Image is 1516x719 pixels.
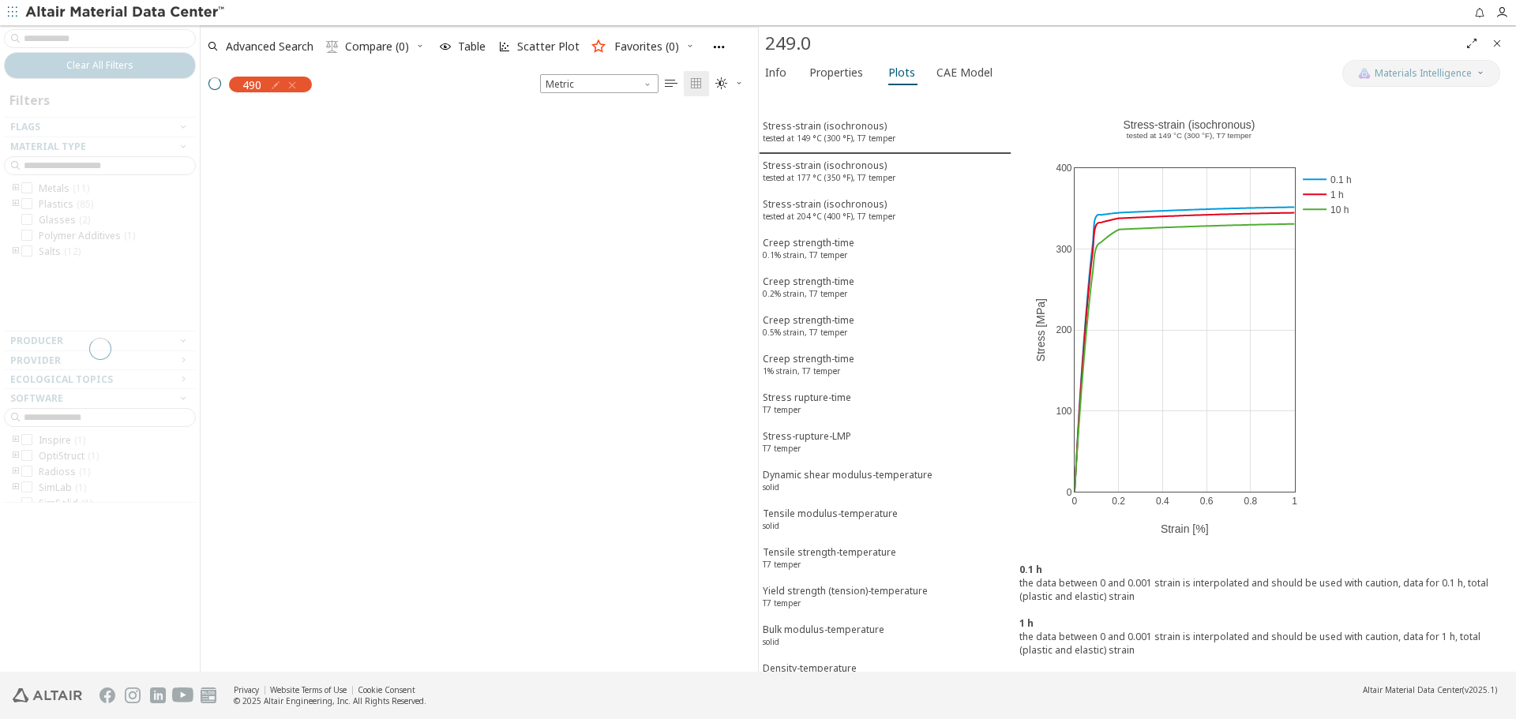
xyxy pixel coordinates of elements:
[759,618,1011,657] button: Bulk modulus-temperaturesolid
[659,71,684,96] button: Table View
[763,211,895,222] sup: tested at 204 °C (400 °F), T7 temper
[763,597,801,609] sup: T7 temper
[763,352,854,381] div: Creep strength-time
[763,313,854,343] div: Creep strength-time
[763,559,801,570] sup: T7 temper
[763,159,895,188] div: Stress-strain (isochronous)
[759,386,1011,425] button: Stress rupture-timeT7 temper
[709,71,750,96] button: Theme
[763,133,895,144] sup: tested at 149 °C (300 °F), T7 temper
[763,327,847,338] sup: 0.5% strain, T7 temper
[458,41,486,52] span: Table
[1019,576,1508,603] div: the data between 0 and 0.001 strain is interpolated and should be used with caution, data for 0.1...
[540,74,659,93] div: Unit System
[1342,60,1500,87] button: AI CopilotMaterials Intelligence
[763,288,847,299] sup: 0.2% strain, T7 temper
[345,41,409,52] span: Compare (0)
[763,119,895,148] div: Stress-strain (isochronous)
[25,5,227,21] img: Altair Material Data Center
[540,74,659,93] span: Metric
[763,507,898,536] div: Tensile modulus-temperature
[763,172,895,183] sup: tested at 177 °C (350 °F), T7 temper
[763,545,896,575] div: Tensile strength-temperature
[936,60,993,85] span: CAE Model
[614,41,679,52] span: Favorites (0)
[763,236,854,265] div: Creep strength-time
[763,636,779,647] sup: solid
[226,41,313,52] span: Advanced Search
[759,154,1011,193] button: Stress-strain (isochronous)tested at 177 °C (350 °F), T7 temper
[759,193,1011,231] button: Stress-strain (isochronous)tested at 204 °C (400 °F), T7 temper
[234,695,426,706] div: © 2025 Altair Engineering, Inc. All Rights Reserved.
[1019,630,1508,657] div: the data between 0 and 0.001 strain is interpolated and should be used with caution, data for 1 h...
[358,684,415,695] a: Cookie Consent
[763,520,779,531] sup: solid
[763,481,779,492] sup: solid
[759,270,1011,309] button: Creep strength-time0.2% strain, T7 temper
[763,275,854,304] div: Creep strength-time
[888,60,915,85] span: Plots
[1484,31,1510,56] button: Close
[759,347,1011,386] button: Creep strength-time1% strain, T7 temper
[13,688,82,702] img: Altair Engineering
[763,365,840,376] sup: 1% strain, T7 temper
[201,100,758,672] div: grid
[763,584,928,613] div: Yield strength (tension)-temperature
[759,425,1011,463] button: Stress-rupture-LMPT7 temper
[1459,31,1484,56] button: Full Screen
[1363,684,1462,695] span: Altair Material Data Center
[759,231,1011,270] button: Creep strength-time0.1% strain, T7 temper
[1019,563,1042,576] b: 0.1 h
[763,623,884,652] div: Bulk modulus-temperature
[1375,67,1472,80] span: Materials Intelligence
[763,429,851,459] div: Stress-rupture-LMP
[517,41,580,52] span: Scatter Plot
[809,60,863,85] span: Properties
[759,541,1011,579] button: Tensile strength-temperatureT7 temper
[763,404,801,415] sup: T7 temper
[763,468,932,497] div: Dynamic shear modulus-temperature
[759,579,1011,618] button: Yield strength (tension)-temperatureT7 temper
[765,31,1459,56] div: 249.0
[242,77,261,92] span: 490
[1358,67,1371,80] img: AI Copilot
[759,114,1011,154] button: Stress-strain (isochronous)tested at 149 °C (300 °F), T7 temper
[1363,684,1497,695] div: (v2025.1)
[763,197,895,227] div: Stress-strain (isochronous)
[759,657,1011,695] button: Density-temperature
[759,502,1011,541] button: Tensile modulus-temperaturesolid
[765,60,786,85] span: Info
[763,391,851,420] div: Stress rupture-time
[763,661,857,691] div: Density-temperature
[1019,670,1039,683] b: 10 h
[690,77,703,90] i: 
[715,77,728,90] i: 
[665,77,677,90] i: 
[684,71,709,96] button: Tile View
[270,684,347,695] a: Website Terms of Use
[763,249,847,260] sup: 0.1% strain, T7 temper
[759,463,1011,502] button: Dynamic shear modulus-temperaturesolid
[763,443,801,454] sup: T7 temper
[1019,616,1034,630] b: 1 h
[234,684,259,695] a: Privacy
[326,40,339,53] i: 
[759,309,1011,347] button: Creep strength-time0.5% strain, T7 temper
